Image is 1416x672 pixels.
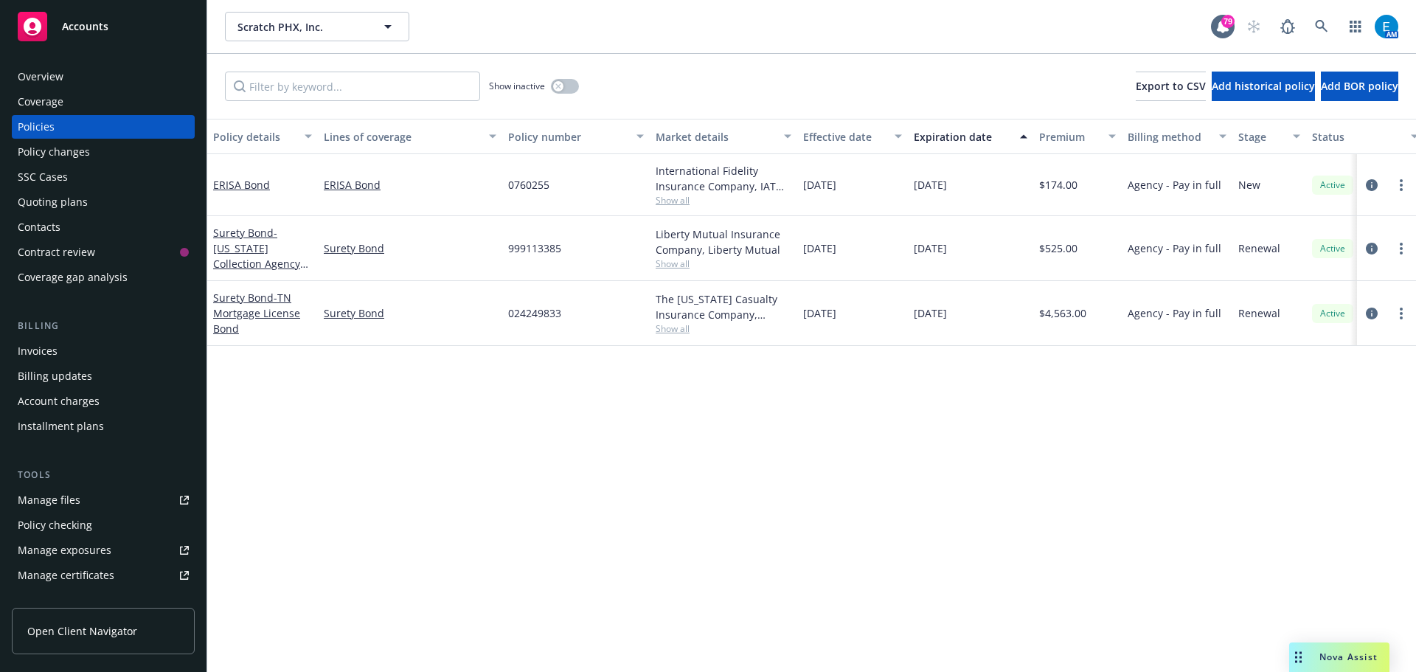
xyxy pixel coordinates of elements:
a: circleInformation [1363,240,1381,257]
span: [DATE] [914,177,947,193]
span: Renewal [1238,305,1280,321]
span: [DATE] [803,177,836,193]
a: Surety Bond [324,240,496,256]
div: Installment plans [18,415,104,438]
span: Show all [656,194,791,207]
span: - [US_STATE] Collection Agency Bond [213,226,308,286]
span: Agency - Pay in full [1128,177,1221,193]
span: Show all [656,257,791,270]
span: [DATE] [803,305,836,321]
span: Manage exposures [12,538,195,562]
span: $4,563.00 [1039,305,1086,321]
a: Coverage gap analysis [12,266,195,289]
button: Add BOR policy [1321,72,1398,101]
button: Add historical policy [1212,72,1315,101]
a: Policy changes [12,140,195,164]
div: Stage [1238,129,1284,145]
button: Premium [1033,119,1122,154]
a: circleInformation [1363,305,1381,322]
div: Policy changes [18,140,90,164]
span: Accounts [62,21,108,32]
a: Surety Bond [324,305,496,321]
a: Search [1307,12,1336,41]
div: Billing method [1128,129,1210,145]
span: Show inactive [489,80,545,92]
span: New [1238,177,1260,193]
span: 024249833 [508,305,561,321]
div: Quoting plans [18,190,88,214]
div: The [US_STATE] Casualty Insurance Company, Liberty Mutual [656,291,791,322]
a: Account charges [12,389,195,413]
a: Surety Bond [213,291,300,336]
a: Accounts [12,6,195,47]
a: Quoting plans [12,190,195,214]
button: Effective date [797,119,908,154]
div: Status [1312,129,1402,145]
div: Policy number [508,129,628,145]
a: Manage claims [12,589,195,612]
div: Contract review [18,240,95,264]
div: Manage exposures [18,538,111,562]
a: Policy checking [12,513,195,537]
div: Coverage gap analysis [18,266,128,289]
span: $174.00 [1039,177,1077,193]
a: Switch app [1341,12,1370,41]
span: Scratch PHX, Inc. [237,19,365,35]
span: Open Client Navigator [27,623,137,639]
span: 999113385 [508,240,561,256]
span: Export to CSV [1136,79,1206,93]
button: Policy number [502,119,650,154]
div: Policies [18,115,55,139]
a: Coverage [12,90,195,114]
input: Filter by keyword... [225,72,480,101]
div: Tools [12,468,195,482]
a: Surety Bond [213,226,300,286]
div: International Fidelity Insurance Company, IAT Insurance Group [656,163,791,194]
span: $525.00 [1039,240,1077,256]
div: Expiration date [914,129,1011,145]
span: 0760255 [508,177,549,193]
span: Active [1318,242,1347,255]
div: Billing [12,319,195,333]
a: ERISA Bond [324,177,496,193]
button: Market details [650,119,797,154]
a: Contacts [12,215,195,239]
div: Policy checking [18,513,92,537]
button: Nova Assist [1289,642,1389,672]
a: Billing updates [12,364,195,388]
div: Market details [656,129,775,145]
div: Policy details [213,129,296,145]
a: more [1392,240,1410,257]
div: Manage claims [18,589,92,612]
button: Export to CSV [1136,72,1206,101]
a: Invoices [12,339,195,363]
div: Invoices [18,339,58,363]
div: Manage certificates [18,564,114,587]
div: Liberty Mutual Insurance Company, Liberty Mutual [656,226,791,257]
a: ERISA Bond [213,178,270,192]
a: more [1392,176,1410,194]
button: Billing method [1122,119,1232,154]
button: Lines of coverage [318,119,502,154]
a: Contract review [12,240,195,264]
span: Show all [656,322,791,335]
a: Manage certificates [12,564,195,587]
button: Stage [1232,119,1306,154]
div: Contacts [18,215,60,239]
span: Active [1318,307,1347,320]
div: Drag to move [1289,642,1308,672]
div: Overview [18,65,63,89]
div: Effective date [803,129,886,145]
span: [DATE] [914,305,947,321]
a: SSC Cases [12,165,195,189]
div: SSC Cases [18,165,68,189]
a: more [1392,305,1410,322]
span: - TN Mortgage License Bond [213,291,300,336]
span: Add historical policy [1212,79,1315,93]
span: Active [1318,179,1347,192]
img: photo [1375,15,1398,38]
a: circleInformation [1363,176,1381,194]
div: 79 [1221,15,1235,28]
a: Report a Bug [1273,12,1302,41]
span: Add BOR policy [1321,79,1398,93]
